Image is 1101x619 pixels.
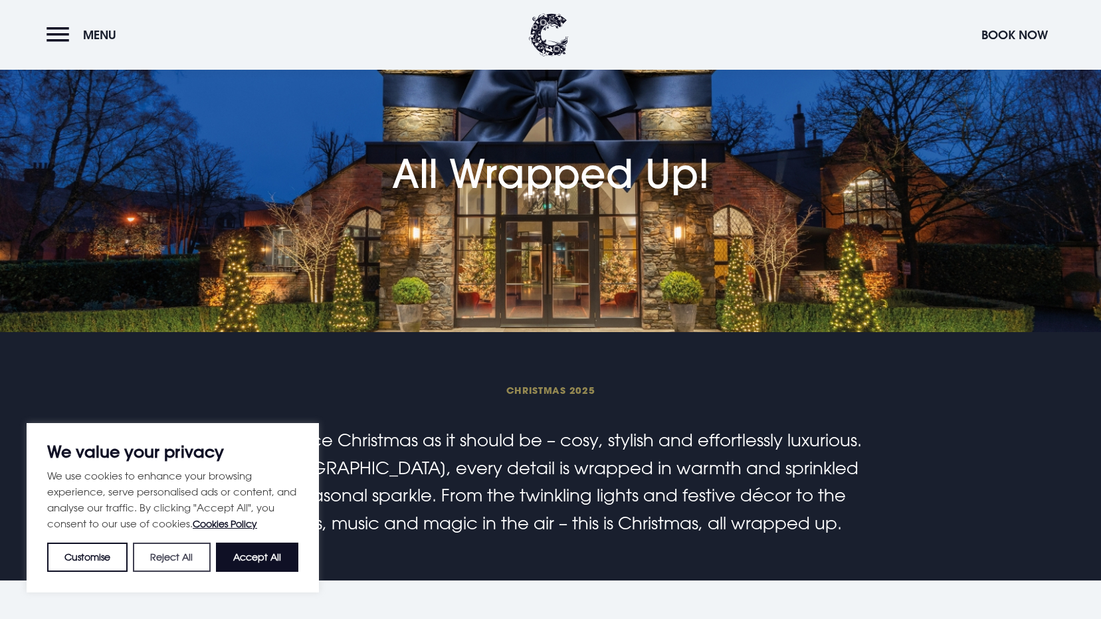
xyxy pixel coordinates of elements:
button: Book Now [975,21,1054,49]
p: We use cookies to enhance your browsing experience, serve personalised ads or content, and analys... [47,468,298,532]
button: Customise [47,543,128,572]
div: We value your privacy [27,423,319,592]
img: Clandeboye Lodge [529,13,569,56]
button: Accept All [216,543,298,572]
button: Reject All [133,543,210,572]
p: Experience Christmas as it should be – cosy, stylish and effortlessly luxurious. At [GEOGRAPHIC_D... [234,426,866,537]
span: Menu [83,27,116,43]
a: Cookies Policy [193,518,257,529]
p: We value your privacy [47,444,298,460]
span: Christmas 2025 [234,384,866,397]
h1: All Wrapped Up! [392,75,710,197]
button: Menu [47,21,123,49]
